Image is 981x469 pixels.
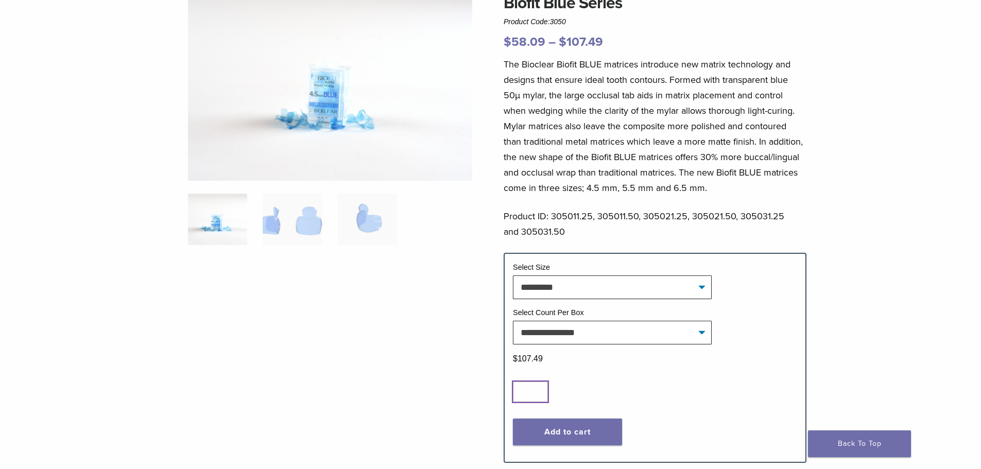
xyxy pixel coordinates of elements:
bdi: 107.49 [559,34,603,49]
span: Product Code: [504,18,566,26]
span: $ [504,34,511,49]
label: Select Count Per Box [513,308,584,317]
span: $ [559,34,566,49]
span: – [548,34,556,49]
bdi: 107.49 [513,354,543,363]
img: Biofit Blue Series - Image 2 [263,194,322,245]
img: Posterior-Biofit-BLUE-Series-Matrices-2-324x324.jpg [188,194,247,245]
p: The Bioclear Biofit BLUE matrices introduce new matrix technology and designs that ensure ideal t... [504,57,806,196]
p: Product ID: 305011.25, 305011.50, 305021.25, 305021.50, 305031.25 and 305031.50 [504,209,806,239]
img: Biofit Blue Series - Image 3 [338,194,397,245]
span: $ [513,354,518,363]
bdi: 58.09 [504,34,545,49]
label: Select Size [513,263,550,271]
a: Back To Top [808,430,911,457]
span: 3050 [550,18,566,26]
button: Add to cart [513,419,622,445]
